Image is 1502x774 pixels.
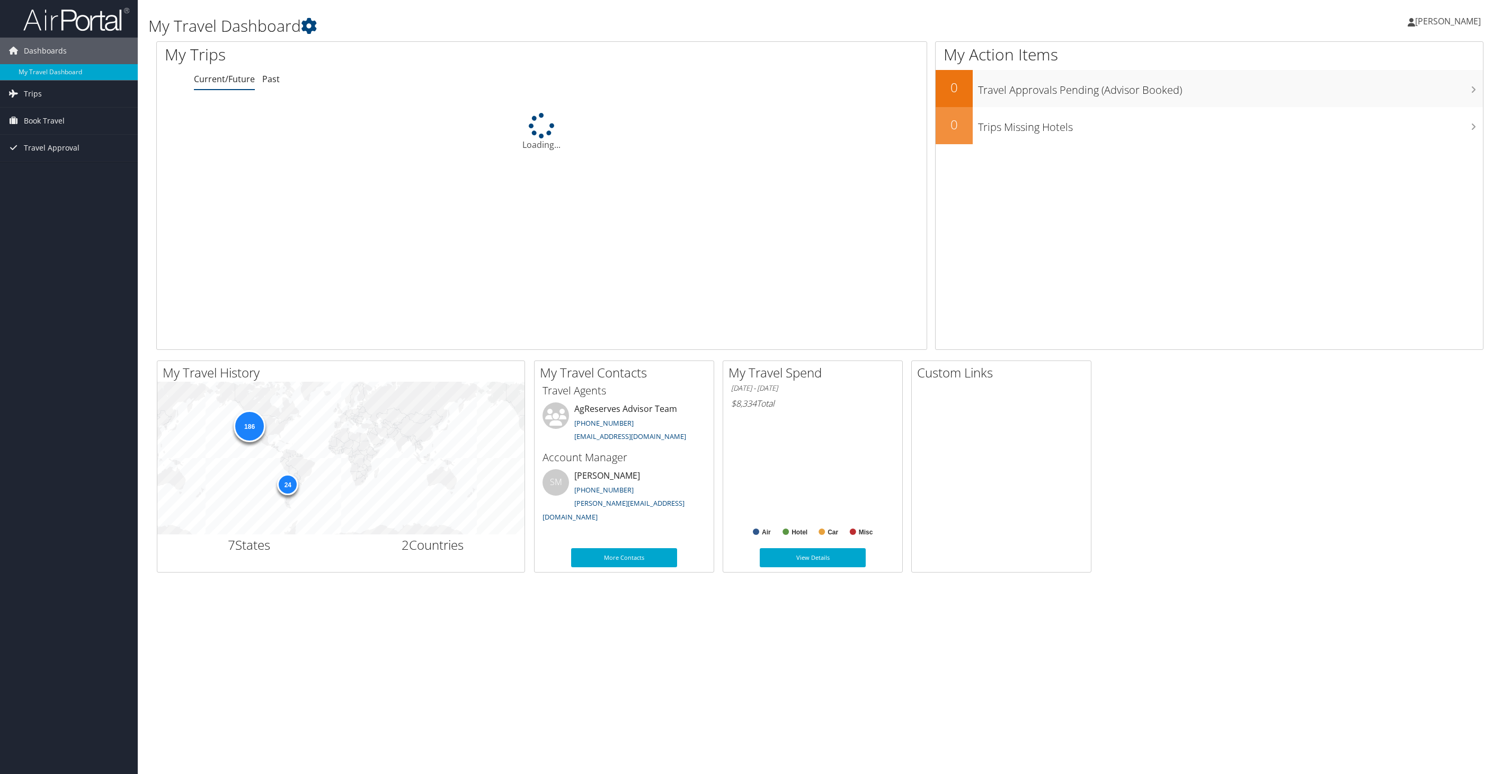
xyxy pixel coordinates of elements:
h1: My Action Items [936,43,1483,66]
text: Air [762,529,771,536]
span: Travel Approval [24,135,79,161]
text: Misc [859,529,873,536]
li: [PERSON_NAME] [537,469,711,526]
li: AgReserves Advisor Team [537,402,711,446]
a: [PERSON_NAME][EMAIL_ADDRESS][DOMAIN_NAME] [543,498,685,522]
h3: Account Manager [543,450,706,465]
img: airportal-logo.png [23,7,129,32]
h3: Travel Agents [543,383,706,398]
span: $8,334 [731,398,757,409]
a: Current/Future [194,73,255,85]
div: SM [543,469,569,496]
a: Past [262,73,280,85]
a: 0Trips Missing Hotels [936,107,1483,144]
h2: 0 [936,116,973,134]
div: 24 [277,474,298,495]
span: [PERSON_NAME] [1415,15,1481,27]
h2: My Travel History [163,364,525,382]
a: [PHONE_NUMBER] [574,485,634,495]
h6: Total [731,398,894,409]
span: 7 [228,536,235,553]
h2: Custom Links [917,364,1091,382]
h2: States [165,536,333,554]
a: [PHONE_NUMBER] [574,418,634,428]
h2: My Travel Spend [728,364,902,382]
a: More Contacts [571,548,677,567]
text: Car [828,529,838,536]
h2: 0 [936,78,973,96]
text: Hotel [792,529,807,536]
span: Dashboards [24,38,67,64]
span: 2 [402,536,409,553]
span: Trips [24,81,42,107]
h1: My Trips [165,43,598,66]
h3: Travel Approvals Pending (Advisor Booked) [978,77,1483,98]
a: View Details [760,548,866,567]
span: Book Travel [24,108,65,134]
a: [PERSON_NAME] [1408,5,1491,37]
h2: Countries [349,536,517,554]
h1: My Travel Dashboard [148,15,1044,37]
h3: Trips Missing Hotels [978,115,1483,135]
div: 186 [234,410,265,442]
h6: [DATE] - [DATE] [731,383,894,393]
a: 0Travel Approvals Pending (Advisor Booked) [936,70,1483,107]
a: [EMAIL_ADDRESS][DOMAIN_NAME] [574,432,686,441]
div: Loading... [157,113,927,151]
h2: My Travel Contacts [540,364,714,382]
